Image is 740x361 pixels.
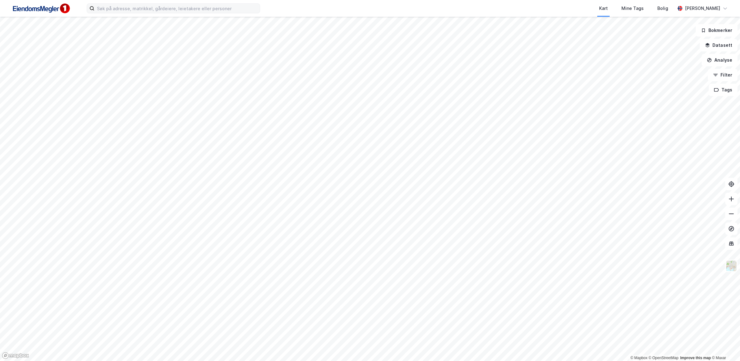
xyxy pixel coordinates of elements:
[630,356,647,360] a: Mapbox
[702,54,738,66] button: Analyse
[94,4,260,13] input: Søk på adresse, matrikkel, gårdeiere, leietakere eller personer
[709,331,740,361] iframe: Chat Widget
[709,331,740,361] div: Kontrollprogram for chat
[2,352,29,359] a: Mapbox homepage
[725,260,737,272] img: Z
[709,84,738,96] button: Tags
[599,5,608,12] div: Kart
[621,5,644,12] div: Mine Tags
[700,39,738,51] button: Datasett
[685,5,720,12] div: [PERSON_NAME]
[649,356,679,360] a: OpenStreetMap
[657,5,668,12] div: Bolig
[10,2,72,15] img: F4PB6Px+NJ5v8B7XTbfpPpyloAAAAASUVORK5CYII=
[680,356,711,360] a: Improve this map
[696,24,738,37] button: Bokmerker
[708,69,738,81] button: Filter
